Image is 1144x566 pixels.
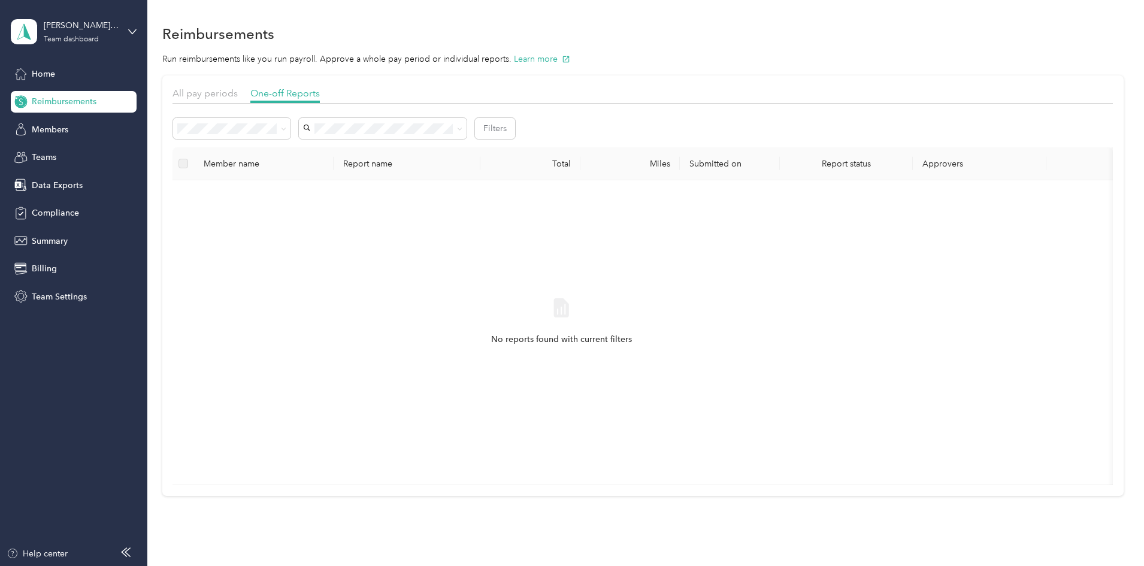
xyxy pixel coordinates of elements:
span: Home [32,68,55,80]
div: Team dashboard [44,36,99,43]
span: Compliance [32,207,79,219]
th: Member name [194,147,334,180]
button: Learn more [514,53,570,65]
th: Approvers [913,147,1046,180]
span: One-off Reports [250,87,320,99]
span: Billing [32,262,57,275]
th: Submitted on [680,147,780,180]
span: All pay periods [172,87,238,99]
h1: Reimbursements [162,28,274,40]
button: Filters [475,118,515,139]
span: Summary [32,235,68,247]
div: Miles [590,159,671,169]
span: Members [32,123,68,136]
th: Report name [334,147,480,180]
span: Report status [789,159,903,169]
iframe: Everlance-gr Chat Button Frame [1077,499,1144,566]
div: Total [490,159,571,169]
span: Reimbursements [32,95,96,108]
button: Help center [7,547,68,560]
div: [PERSON_NAME] Guardianship Services LLC [44,19,119,32]
p: Run reimbursements like you run payroll. Approve a whole pay period or individual reports. [162,53,1124,65]
span: Data Exports [32,179,83,192]
div: Member name [204,159,324,169]
span: No reports found with current filters [491,333,632,346]
span: Team Settings [32,290,87,303]
span: Teams [32,151,56,164]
